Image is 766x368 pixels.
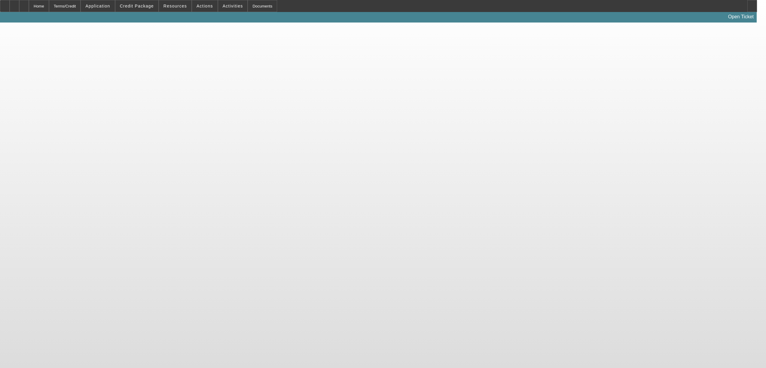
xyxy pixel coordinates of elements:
button: Application [81,0,114,12]
button: Resources [159,0,191,12]
span: Activities [223,4,243,8]
a: Open Ticket [726,12,756,22]
button: Activities [218,0,248,12]
button: Actions [192,0,218,12]
span: Actions [197,4,213,8]
span: Credit Package [120,4,154,8]
span: Resources [163,4,187,8]
button: Credit Package [115,0,158,12]
span: Application [85,4,110,8]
